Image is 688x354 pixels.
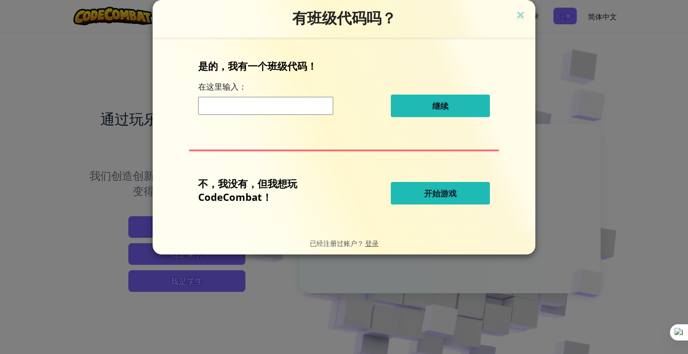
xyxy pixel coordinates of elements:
[198,59,490,73] p: 是的，我有一个班级代码！
[432,100,448,111] span: 继续
[515,9,526,23] img: 关闭图标
[391,182,490,204] button: 开始游戏
[292,9,396,27] span: 有班级代码吗？
[198,81,247,92] label: 在这里输入：
[391,95,490,117] button: 继续
[365,239,379,247] a: 登录
[310,239,365,247] span: 已经注册过账户？
[424,188,457,199] span: 开始游戏
[198,177,346,204] p: 不，我没有，但我想玩 CodeCombat！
